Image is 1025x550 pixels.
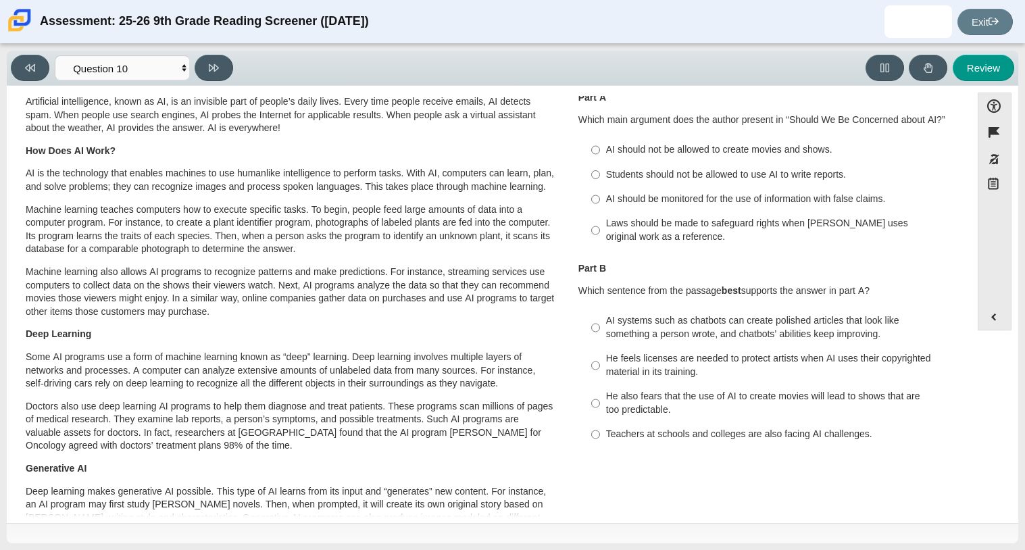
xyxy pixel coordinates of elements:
[26,203,556,256] p: Machine learning teaches computers how to execute specific tasks. To begin, people feed large amo...
[606,428,947,441] div: Teachers at schools and colleges are also facing AI challenges.
[26,266,556,318] p: Machine learning also allows AI programs to recognize patterns and make predictions. For instance...
[26,351,556,391] p: Some AI programs use a form of machine learning known as “deep” learning. Deep learning involves ...
[578,262,606,274] b: Part B
[606,314,947,341] div: AI systems such as chatbots can create polished articles that look like something a person wrote,...
[26,328,91,340] b: Deep Learning
[978,146,1011,172] button: Toggle response masking
[26,167,556,193] p: AI is the technology that enables machines to use humanlike intelligence to perform tasks. With A...
[953,55,1014,81] button: Review
[26,95,556,135] p: Artificial intelligence, known as AI, is an invisible part of people’s daily lives. Every time pe...
[722,284,741,297] b: best
[606,168,947,182] div: Students should not be allowed to use AI to write reports.
[909,55,947,81] button: Raise Your Hand
[606,143,947,157] div: AI should not be allowed to create movies and shows.
[978,119,1011,145] button: Flag item
[578,91,606,103] b: Part A
[26,145,116,157] b: How Does AI Work?
[14,93,964,518] div: Assessment items
[606,217,947,243] div: Laws should be made to safeguard rights when [PERSON_NAME] uses original work as a reference.
[978,172,1011,200] button: Notepad
[40,5,369,38] div: Assessment: 25-26 9th Grade Reading Screener ([DATE])
[578,284,954,298] p: Which sentence from the passage supports the answer in part A?
[578,114,954,127] p: Which main argument does the author present in “Should We Be Concerned about AI?”
[606,352,947,378] div: He feels licenses are needed to protect artists when AI uses their copyrighted material in its tr...
[606,390,947,416] div: He also fears that the use of AI to create movies will lead to shows that are too predictable.
[957,9,1013,35] a: Exit
[5,25,34,36] a: Carmen School of Science & Technology
[978,304,1011,330] button: Expand menu. Displays the button labels.
[26,400,556,453] p: Doctors also use deep learning AI programs to help them diagnose and treat patients. These progra...
[907,11,929,32] img: juan.fuentes.GywFhC
[606,193,947,206] div: AI should be monitored for the use of information with false claims.
[26,462,86,474] b: Generative AI
[978,93,1011,119] button: Open Accessibility Menu
[5,6,34,34] img: Carmen School of Science & Technology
